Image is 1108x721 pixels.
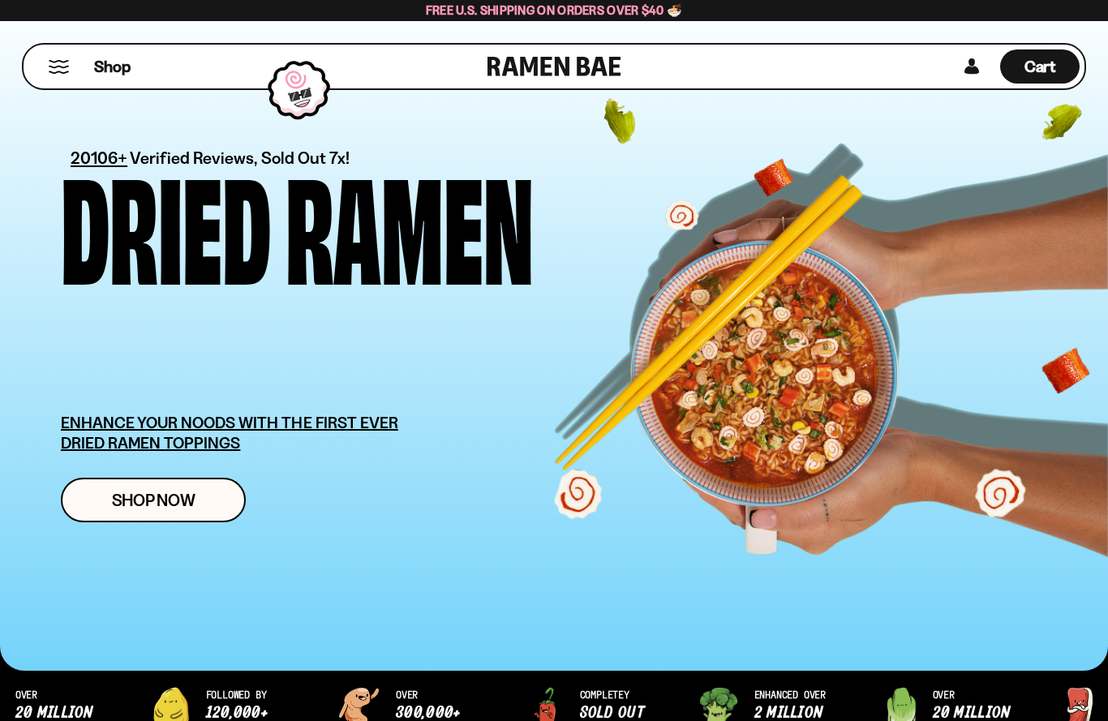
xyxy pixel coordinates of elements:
span: Cart [1024,57,1056,76]
span: Shop [94,56,131,78]
a: Shop Now [61,478,246,522]
div: Dried [61,166,271,277]
span: Shop Now [112,491,195,509]
div: Ramen [286,166,534,277]
a: Cart [1000,45,1080,88]
a: Shop [94,49,131,84]
button: Mobile Menu Trigger [48,60,70,74]
span: Free U.S. Shipping on Orders over $40 🍜 [426,2,683,18]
